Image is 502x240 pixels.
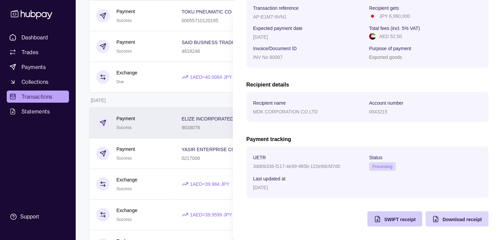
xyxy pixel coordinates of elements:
span: Download receipt [442,217,482,222]
h2: Payment tracking [246,136,489,143]
p: JPY 6,990,000 [379,12,410,20]
p: AP-E1M7-9VN1 [253,14,287,20]
p: UETR [253,155,266,160]
p: AED 52.50 [379,33,402,40]
p: [DATE] [253,34,268,40]
p: Last updated at [253,176,286,181]
p: MDK CORPORATION CO LTD [253,109,318,114]
p: Account number [369,100,403,106]
p: 3dd0b336-f117-4e99-965b-122e9dcfd7d0 [253,164,340,169]
p: Transaction reference [253,5,299,11]
button: SWIFT receipt [367,211,422,227]
p: Total fees (incl. 5% VAT) [369,26,420,31]
span: SWIFT receipt [384,217,416,222]
p: INV No 80087 [253,55,283,60]
p: Recipient name [253,100,286,106]
p: Exported goods [369,55,402,60]
p: Invoice/Document ID [253,46,297,51]
p: Expected payment date [253,26,302,31]
p: Recipient gets [369,5,399,11]
button: Download receipt [426,211,489,227]
img: ae [369,33,376,40]
p: Status [369,155,383,160]
p: Purpose of payment [369,46,411,51]
p: [DATE] [253,185,268,190]
p: 0043215 [369,109,388,114]
span: Processing [372,164,392,169]
img: jp [369,13,376,20]
h2: Recipient details [246,81,489,89]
